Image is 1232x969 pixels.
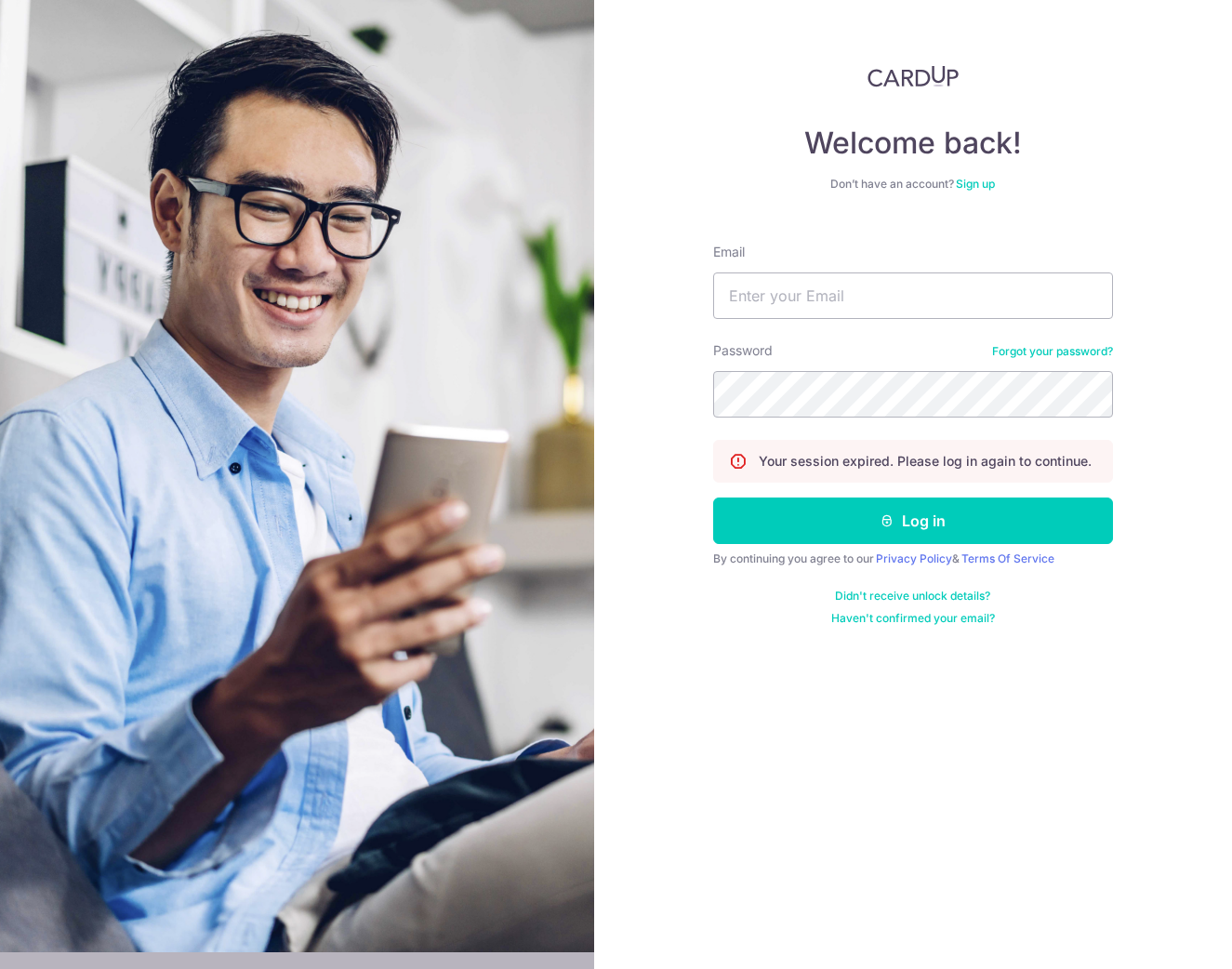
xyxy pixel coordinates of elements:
[713,243,745,261] label: Email
[759,452,1092,471] p: Your session expired. Please log in again to continue.
[713,272,1113,319] input: Enter your Email
[876,551,952,565] a: Privacy Policy
[961,551,1054,565] a: Terms Of Service
[831,611,995,626] a: Haven't confirmed your email?
[835,589,990,604] a: Didn't receive unlock details?
[992,344,1113,359] a: Forgot your password?
[713,177,1113,192] div: Don’t have an account?
[713,341,773,360] label: Password
[868,65,959,87] img: CardUp Logo
[713,551,1113,566] div: By continuing you agree to our &
[713,125,1113,162] h4: Welcome back!
[956,177,995,191] a: Sign up
[713,498,1113,544] button: Log in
